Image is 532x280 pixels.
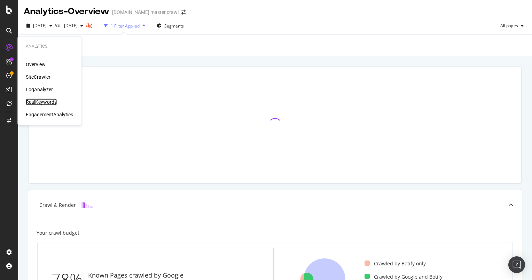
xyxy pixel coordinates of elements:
div: 1 Filter Applied [111,23,140,29]
span: 2025 Sep. 29th [33,23,47,29]
span: Segments [164,23,184,29]
div: Analytics - Overview [24,6,109,17]
div: [DOMAIN_NAME] master crawl [112,9,179,16]
a: Overview [26,61,46,68]
span: vs [55,22,61,29]
button: 1 Filter Applied [101,20,148,31]
a: EngagementAnalytics [26,111,73,118]
a: LogAnalyzer [26,86,53,93]
button: Segments [154,20,187,31]
span: All pages [498,23,518,29]
div: arrow-right-arrow-left [181,10,186,15]
button: [DATE] [24,20,55,31]
a: RealKeywords [26,99,57,106]
button: All pages [498,20,526,31]
div: Analytics [26,44,73,49]
div: Crawl & Render [39,202,76,209]
div: Open Intercom Messenger [508,256,525,273]
span: 2025 Jun. 20th [61,23,78,29]
div: Known Pages crawled by Google [88,271,183,280]
a: SiteCrawler [26,73,50,80]
button: [DATE] [61,20,86,31]
div: Your crawl budget [37,230,79,236]
div: Crawled by Botify only [365,260,426,267]
img: block-icon [81,202,93,208]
